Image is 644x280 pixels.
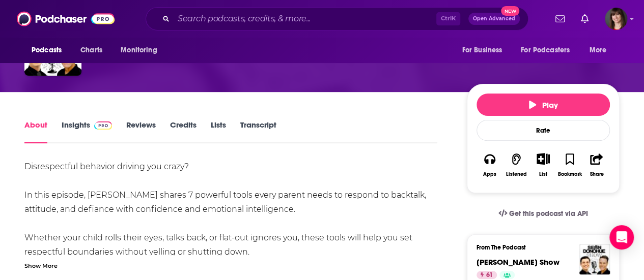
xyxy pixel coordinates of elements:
a: Credits [170,120,197,143]
a: Sean Donohue Show [477,257,559,267]
button: Listened [503,146,529,183]
span: Podcasts [32,43,62,57]
button: Share [583,146,610,183]
a: Show notifications dropdown [551,10,569,27]
img: Podchaser Pro [94,121,112,130]
span: More [590,43,607,57]
button: open menu [514,41,584,60]
div: Apps [483,171,496,177]
a: 61 [477,271,497,279]
img: Podchaser - Follow, Share and Rate Podcasts [17,9,115,28]
span: Charts [80,43,102,57]
button: Open AdvancedNew [468,13,520,25]
a: Charts [74,41,108,60]
a: Get this podcast via API [490,201,596,226]
div: Show More ButtonList [530,146,556,183]
button: open menu [455,41,515,60]
a: Lists [211,120,226,143]
button: open menu [582,41,620,60]
span: For Business [462,43,502,57]
button: open menu [24,41,75,60]
img: Sean Donohue Show [579,244,610,274]
div: List [539,171,547,177]
a: About [24,120,47,143]
a: Reviews [126,120,156,143]
button: Show profile menu [605,8,627,30]
button: Bookmark [556,146,583,183]
button: Play [477,94,610,116]
span: Ctrl K [436,12,460,25]
span: Play [529,100,558,110]
a: Show notifications dropdown [577,10,593,27]
span: Monitoring [121,43,157,57]
span: For Podcasters [521,43,570,57]
div: Open Intercom Messenger [609,225,634,250]
span: [PERSON_NAME] Show [477,257,559,267]
span: Open Advanced [473,16,515,21]
a: InsightsPodchaser Pro [62,120,112,143]
a: Transcript [240,120,276,143]
span: Logged in as AKChaney [605,8,627,30]
span: New [501,6,519,16]
button: open menu [114,41,170,60]
div: Rate [477,120,610,141]
div: Listened [506,171,527,177]
h3: From The Podcast [477,244,602,251]
input: Search podcasts, credits, & more... [174,11,436,27]
button: Apps [477,146,503,183]
img: User Profile [605,8,627,30]
div: Share [590,171,603,177]
div: Search podcasts, credits, & more... [146,7,528,30]
div: Bookmark [558,171,582,177]
button: Show More Button [533,153,553,164]
span: Get this podcast via API [509,209,588,218]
